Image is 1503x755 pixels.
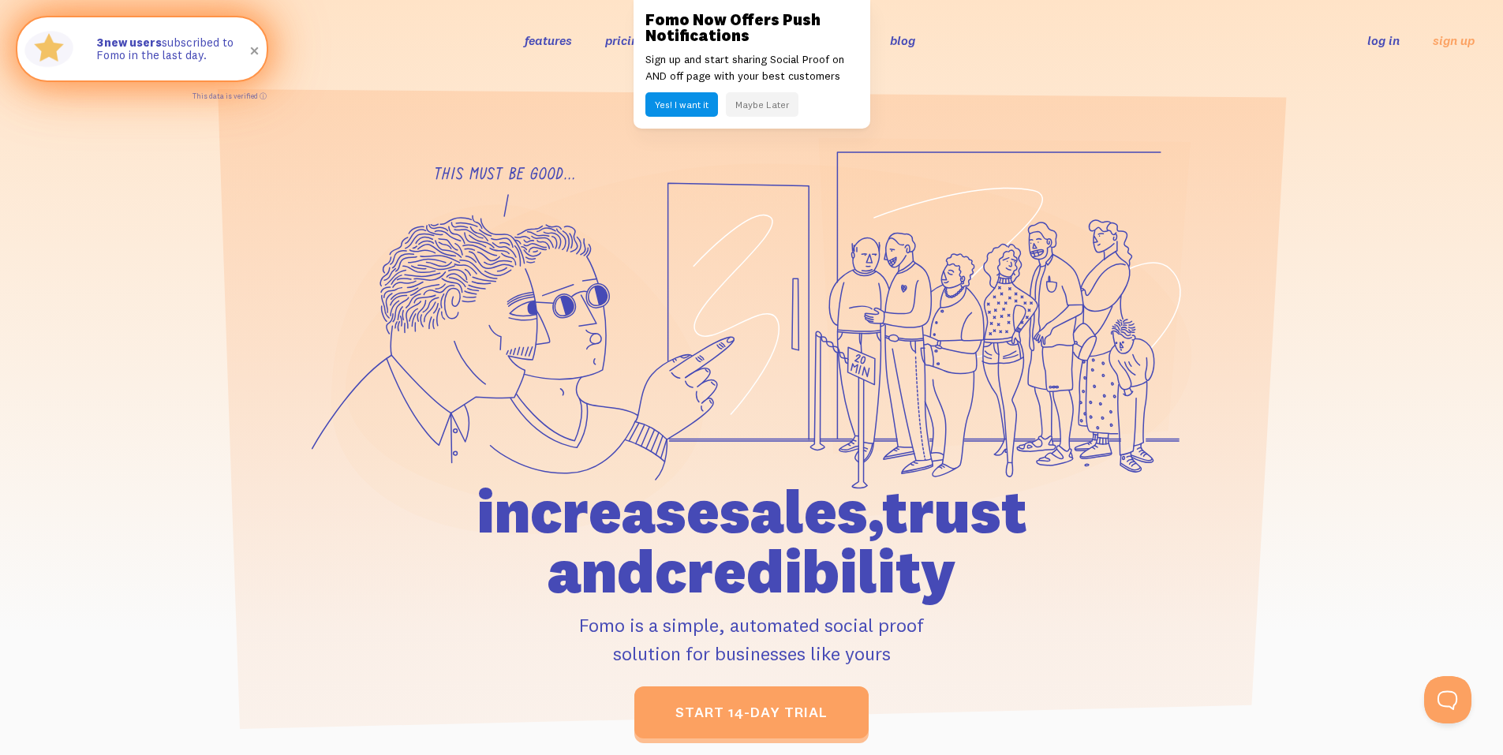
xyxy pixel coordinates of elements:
img: Fomo [21,21,77,77]
a: features [525,32,572,48]
iframe: Help Scout Beacon - Open [1424,676,1471,723]
a: This data is verified ⓘ [193,92,267,100]
p: subscribed to Fomo in the last day. [96,36,251,62]
strong: new users [96,35,162,50]
span: 3 [96,36,104,50]
a: sign up [1433,32,1475,49]
h3: Fomo Now Offers Push Notifications [645,12,858,43]
a: blog [890,32,915,48]
p: Sign up and start sharing Social Proof on AND off page with your best customers [645,51,858,84]
p: Fomo is a simple, automated social proof solution for businesses like yours [387,611,1117,667]
a: log in [1367,32,1400,48]
a: start 14-day trial [634,686,869,738]
button: Yes! I want it [645,92,718,117]
a: pricing [605,32,645,48]
button: Maybe Later [726,92,798,117]
h1: increase sales, trust and credibility [387,481,1117,601]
